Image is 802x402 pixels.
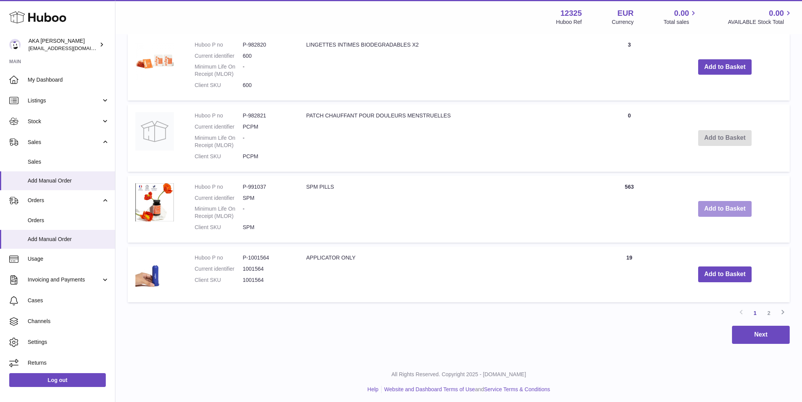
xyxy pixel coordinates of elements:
[243,194,291,202] dd: SPM
[28,197,101,204] span: Orders
[28,76,109,84] span: My Dashboard
[243,82,291,89] dd: 600
[9,39,21,50] img: khenia.ndri@edhec.com
[135,112,174,151] img: PATCH CHAUFFANT POUR DOULEURS MENSTRUELLES
[298,176,599,243] td: SPM PILLS
[243,52,291,60] dd: 600
[298,246,599,302] td: APPLICATOR ONLY
[195,153,243,160] dt: Client SKU
[748,306,762,320] a: 1
[195,82,243,89] dt: Client SKU
[382,386,550,393] li: and
[599,246,660,302] td: 19
[135,254,174,293] img: APPLICATOR ONLY
[243,205,291,220] dd: -
[195,52,243,60] dt: Current identifier
[195,41,243,49] dt: Huboo P no
[195,205,243,220] dt: Minimum Life On Receipt (MLOR)
[243,134,291,149] dd: -
[728,8,793,26] a: 0.00 AVAILABLE Stock Total
[195,224,243,231] dt: Client SKU
[195,112,243,119] dt: Huboo P no
[698,266,752,282] button: Add to Basket
[556,18,582,26] div: Huboo Ref
[195,254,243,261] dt: Huboo P no
[195,63,243,78] dt: Minimum Life On Receipt (MLOR)
[384,386,475,392] a: Website and Dashboard Terms of Use
[728,18,793,26] span: AVAILABLE Stock Total
[28,45,113,51] span: [EMAIL_ADDRESS][DOMAIN_NAME]
[698,59,752,75] button: Add to Basket
[298,104,599,171] td: PATCH CHAUFFANT POUR DOULEURS MENSTRUELLES
[617,8,634,18] strong: EUR
[298,33,599,100] td: LINGETTES INTIMES BIODEGRADABLES X2
[28,236,109,243] span: Add Manual Order
[28,359,109,367] span: Returns
[28,97,101,104] span: Listings
[674,8,689,18] span: 0.00
[243,112,291,119] dd: P-982821
[28,118,101,125] span: Stock
[732,326,790,344] button: Next
[28,276,101,283] span: Invoicing and Payments
[560,8,582,18] strong: 12325
[243,123,291,131] dd: PCPM
[599,104,660,171] td: 0
[122,371,796,378] p: All Rights Reserved. Copyright 2025 - [DOMAIN_NAME]
[195,134,243,149] dt: Minimum Life On Receipt (MLOR)
[243,63,291,78] dd: -
[769,8,784,18] span: 0.00
[195,183,243,191] dt: Huboo P no
[484,386,550,392] a: Service Terms & Conditions
[243,265,291,273] dd: 1001564
[28,158,109,166] span: Sales
[28,139,101,146] span: Sales
[195,265,243,273] dt: Current identifier
[243,276,291,284] dd: 1001564
[243,41,291,49] dd: P-982820
[664,18,698,26] span: Total sales
[698,201,752,217] button: Add to Basket
[28,338,109,346] span: Settings
[243,183,291,191] dd: P-991037
[599,33,660,100] td: 3
[599,176,660,243] td: 563
[367,386,378,392] a: Help
[28,318,109,325] span: Channels
[135,41,174,80] img: LINGETTES INTIMES BIODEGRADABLES X2
[762,306,776,320] a: 2
[28,177,109,184] span: Add Manual Order
[612,18,634,26] div: Currency
[9,373,106,387] a: Log out
[28,297,109,304] span: Cases
[135,183,174,221] img: SPM PILLS
[28,37,98,52] div: AKA [PERSON_NAME]
[243,153,291,160] dd: PCPM
[195,123,243,131] dt: Current identifier
[195,194,243,202] dt: Current identifier
[28,255,109,263] span: Usage
[664,8,698,26] a: 0.00 Total sales
[195,276,243,284] dt: Client SKU
[243,224,291,231] dd: SPM
[28,217,109,224] span: Orders
[243,254,291,261] dd: P-1001564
